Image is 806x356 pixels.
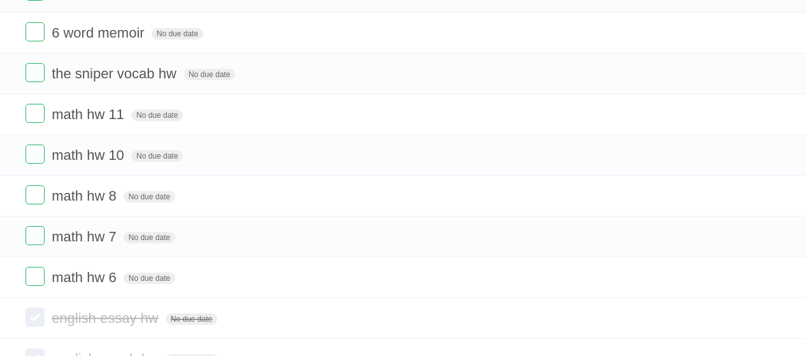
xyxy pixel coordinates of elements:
span: 6 word memoir [52,25,147,41]
span: No due date [124,232,175,243]
span: No due date [124,273,175,284]
label: Done [25,22,45,41]
span: math hw 6 [52,269,120,285]
label: Done [25,308,45,327]
span: No due date [131,110,183,121]
label: Done [25,267,45,286]
span: No due date [184,69,235,80]
span: math hw 7 [52,229,120,245]
label: Done [25,63,45,82]
span: math hw 10 [52,147,127,163]
span: No due date [166,313,217,325]
label: Done [25,104,45,123]
span: No due date [152,28,203,39]
span: math hw 8 [52,188,120,204]
span: No due date [131,150,183,162]
label: Done [25,145,45,164]
label: Done [25,226,45,245]
span: No due date [124,191,175,203]
span: english essay hw [52,310,162,326]
span: the sniper vocab hw [52,66,180,82]
label: Done [25,185,45,204]
span: math hw 11 [52,106,127,122]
